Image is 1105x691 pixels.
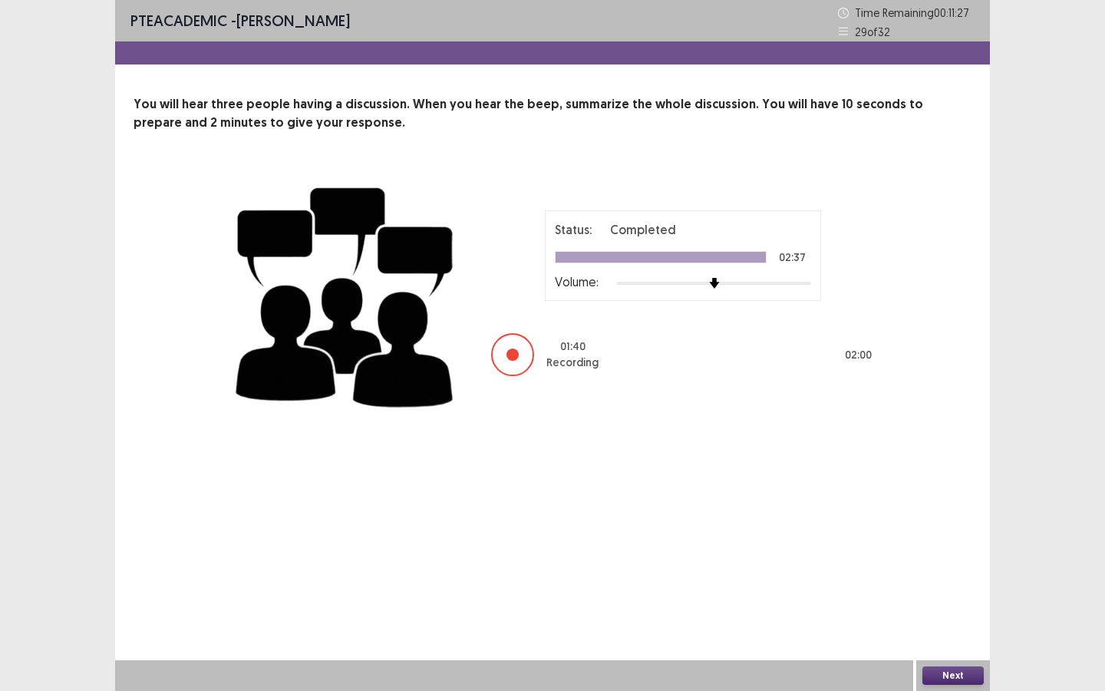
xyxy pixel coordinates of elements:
p: Volume: [555,273,599,291]
p: You will hear three people having a discussion. When you hear the beep, summarize the whole discu... [134,95,971,132]
p: 02:37 [779,252,806,263]
p: - [PERSON_NAME] [130,9,350,32]
img: arrow-thumb [709,278,720,289]
button: Next [922,666,984,685]
p: Completed [610,220,676,239]
span: PTE academic [130,11,227,30]
p: 29 of 32 [855,24,890,40]
p: 02 : 00 [845,347,872,363]
p: Status: [555,220,592,239]
p: 01 : 40 [560,339,585,355]
p: Time Remaining 00 : 11 : 27 [855,5,975,21]
img: group-discussion [230,169,460,420]
p: Recording [546,355,599,371]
